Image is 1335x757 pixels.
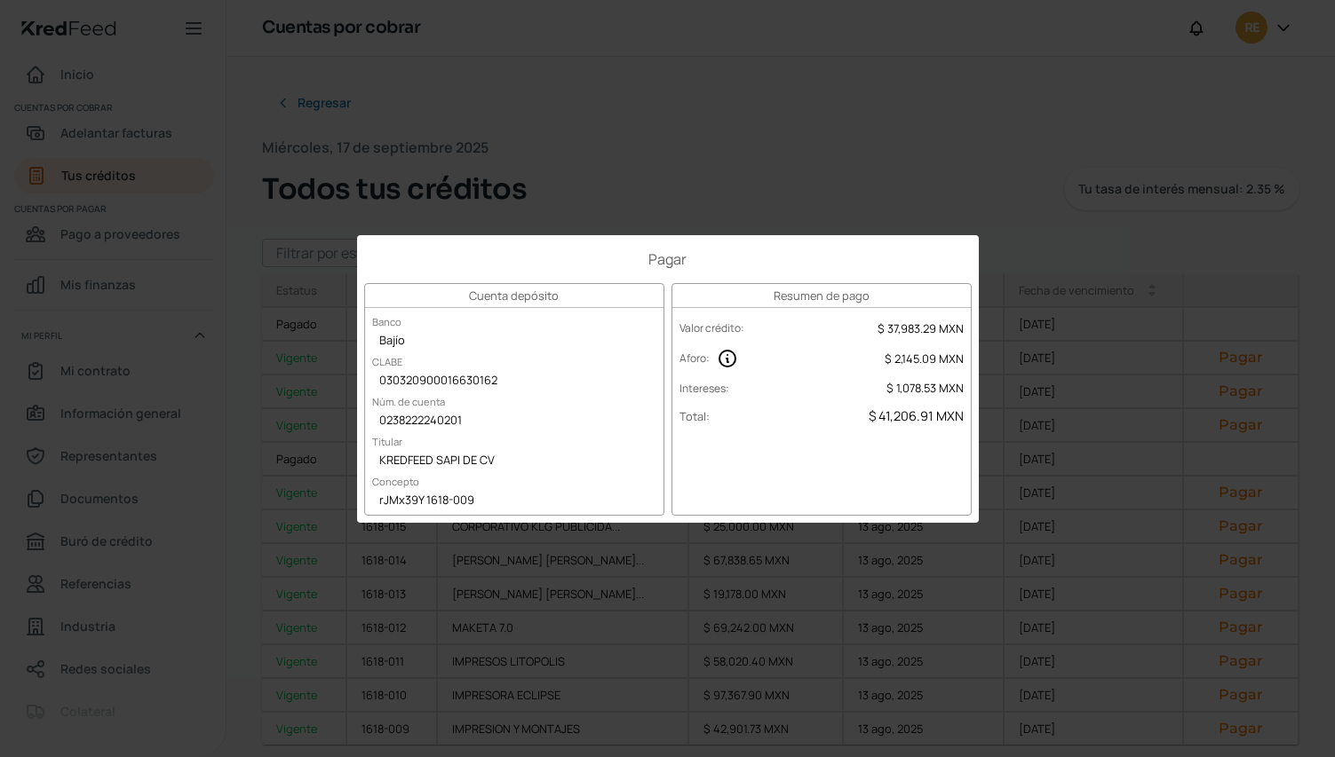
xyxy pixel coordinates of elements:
label: CLABE [365,348,409,375]
label: Banco [365,308,409,335]
span: $ 41,206.91 MXN [869,407,964,424]
span: $ 37,983.29 MXN [878,320,964,336]
div: KREDFEED SAPI DE CV [365,448,664,475]
label: Titular [365,428,409,455]
div: rJMx39Y 1618-009 [365,488,664,515]
span: $ 1,078.53 MXN [886,380,964,396]
label: Concepto [365,468,426,495]
div: 0238222240201 [365,408,664,435]
span: $ 2,145.09 MXN [885,351,964,367]
label: Intereses : [679,381,729,396]
label: Aforo : [679,351,710,366]
h3: Cuenta depósito [365,284,664,308]
div: 030320900016630162 [365,368,664,395]
label: Total : [679,408,710,424]
h1: Pagar [364,249,972,269]
label: Valor crédito : [679,320,744,335]
div: Bajío [365,328,664,355]
h3: Resumen de pago [672,284,971,308]
label: Núm. de cuenta [365,388,452,415]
